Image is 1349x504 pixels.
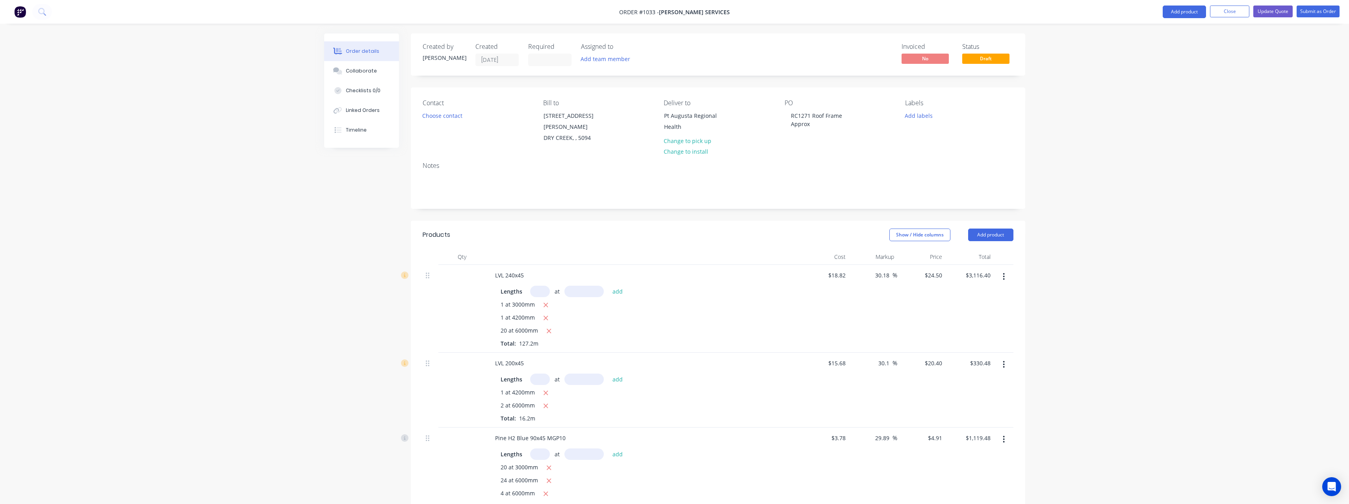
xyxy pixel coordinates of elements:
div: [STREET_ADDRESS][PERSON_NAME]DRY CREEK, , 5094 [537,110,616,144]
div: Created [475,43,519,50]
div: Invoiced [902,43,953,50]
button: Order details [324,41,399,61]
button: Choose contact [418,110,466,121]
span: Lengths [501,450,522,458]
span: % [893,271,897,280]
div: Bill to [543,99,651,107]
span: 20 at 6000mm [501,326,538,336]
span: Lengths [501,375,522,383]
span: 20 at 3000mm [501,463,538,473]
span: Draft [962,54,1009,63]
div: Cost [801,249,849,265]
div: Labels [905,99,1013,107]
div: Required [528,43,572,50]
span: 1 at 4200mm [501,313,535,323]
button: Add product [1163,6,1206,18]
button: Add team member [576,54,634,64]
div: PO [785,99,893,107]
span: 127.2m [516,340,542,347]
div: Timeline [346,126,367,134]
div: Qty [438,249,486,265]
span: Lengths [501,287,522,296]
button: Checklists 0/0 [324,81,399,100]
div: Pt Augusta Regional Health [657,110,736,135]
span: % [893,433,897,443]
button: Change to pick up [659,135,715,146]
div: Pine H2 Blue 90x45 MGP10 [489,432,572,444]
div: DRY CREEK, , 5094 [544,132,609,143]
button: Close [1210,6,1249,17]
img: Factory [14,6,26,18]
button: Add labels [901,110,937,121]
span: No [902,54,949,63]
span: at [555,450,560,458]
div: Open Intercom Messenger [1322,477,1341,496]
button: Add team member [581,54,635,64]
div: RC1271 Roof Frame Approx [785,110,848,130]
div: Markup [849,249,897,265]
span: at [555,375,560,383]
div: Products [423,230,450,240]
div: Collaborate [346,67,377,74]
div: LVL 240x45 [489,270,530,281]
span: 1 at 4200mm [501,388,535,398]
button: add [609,286,627,296]
button: Linked Orders [324,100,399,120]
div: Contact [423,99,531,107]
div: Assigned to [581,43,660,50]
button: Change to install [659,146,712,157]
span: % [893,359,897,368]
span: Total: [501,415,516,422]
button: add [609,374,627,384]
span: [PERSON_NAME] Services [659,8,730,16]
span: at [555,287,560,296]
div: Order details [346,48,379,55]
span: 4 at 6000mm [501,489,535,499]
div: LVL 200x45 [489,357,530,369]
span: 16.2m [516,415,538,422]
div: Status [962,43,1013,50]
span: Total: [501,340,516,347]
button: Submit as Order [1297,6,1340,17]
div: [PERSON_NAME] [423,54,466,62]
button: Collaborate [324,61,399,81]
div: Created by [423,43,466,50]
div: Price [897,249,946,265]
button: Add product [968,229,1013,241]
button: add [609,448,627,459]
div: [STREET_ADDRESS][PERSON_NAME] [544,110,609,132]
div: Linked Orders [346,107,380,114]
div: Total [945,249,994,265]
div: Deliver to [664,99,772,107]
span: Order #1033 - [619,8,659,16]
div: Pt Augusta Regional Health [664,110,729,132]
span: 24 at 6000mm [501,476,538,486]
div: Checklists 0/0 [346,87,380,94]
span: 1 at 3000mm [501,300,535,310]
span: 2 at 6000mm [501,401,535,411]
button: Update Quote [1253,6,1293,17]
div: Notes [423,162,1013,169]
button: Show / Hide columns [889,229,950,241]
button: Timeline [324,120,399,140]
